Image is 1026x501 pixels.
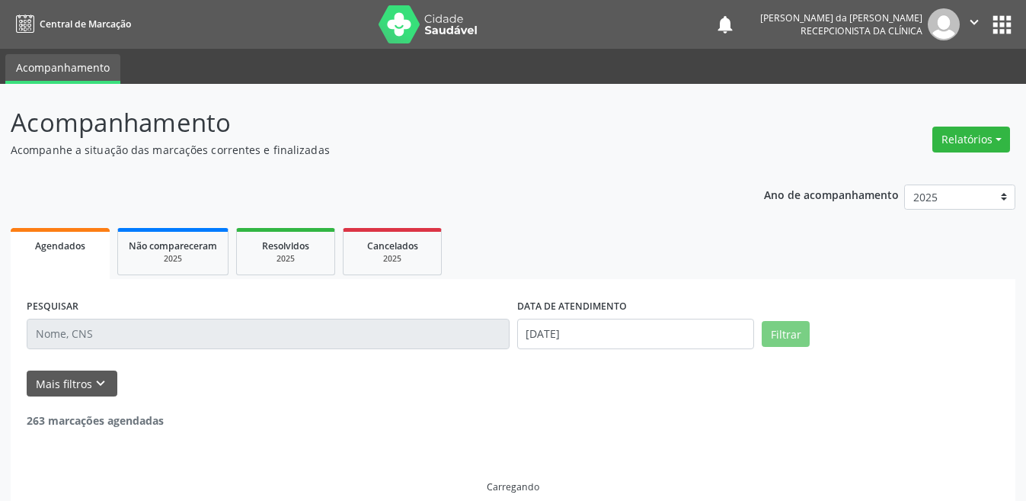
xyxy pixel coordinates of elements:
button: Mais filtroskeyboard_arrow_down [27,371,117,397]
div: 2025 [248,253,324,265]
button: apps [989,11,1015,38]
img: img [928,8,960,40]
label: DATA DE ATENDIMENTO [517,295,627,319]
span: Cancelados [367,239,418,252]
p: Acompanhamento [11,104,714,142]
p: Acompanhe a situação das marcações correntes e finalizadas [11,142,714,158]
button: Filtrar [762,321,810,347]
div: Carregando [487,480,539,493]
input: Nome, CNS [27,319,510,349]
p: Ano de acompanhamento [764,185,899,204]
a: Acompanhamento [5,54,120,84]
button: Relatórios [932,127,1010,153]
button:  [960,8,989,40]
button: notifications [714,14,736,35]
span: Resolvidos [262,239,309,252]
i:  [966,14,983,31]
a: Central de Marcação [11,11,131,37]
input: Selecione um intervalo [517,319,755,349]
span: Não compareceram [129,239,217,252]
strong: 263 marcações agendadas [27,413,164,428]
span: Central de Marcação [40,18,131,31]
div: 2025 [354,253,430,265]
label: PESQUISAR [27,295,78,319]
i: keyboard_arrow_down [92,375,109,392]
div: [PERSON_NAME] da [PERSON_NAME] [760,11,922,24]
span: Recepcionista da clínica [801,24,922,37]
span: Agendados [35,239,85,252]
div: 2025 [129,253,217,265]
